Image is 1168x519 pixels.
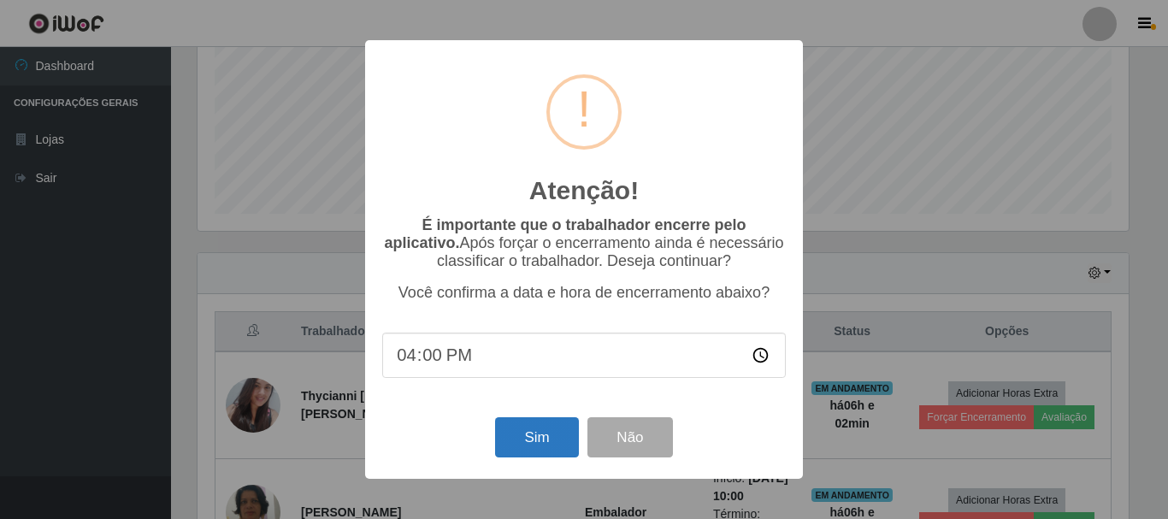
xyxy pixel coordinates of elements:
button: Sim [495,417,578,457]
p: Você confirma a data e hora de encerramento abaixo? [382,284,786,302]
b: É importante que o trabalhador encerre pelo aplicativo. [384,216,746,251]
p: Após forçar o encerramento ainda é necessário classificar o trabalhador. Deseja continuar? [382,216,786,270]
h2: Atenção! [529,175,639,206]
button: Não [587,417,672,457]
